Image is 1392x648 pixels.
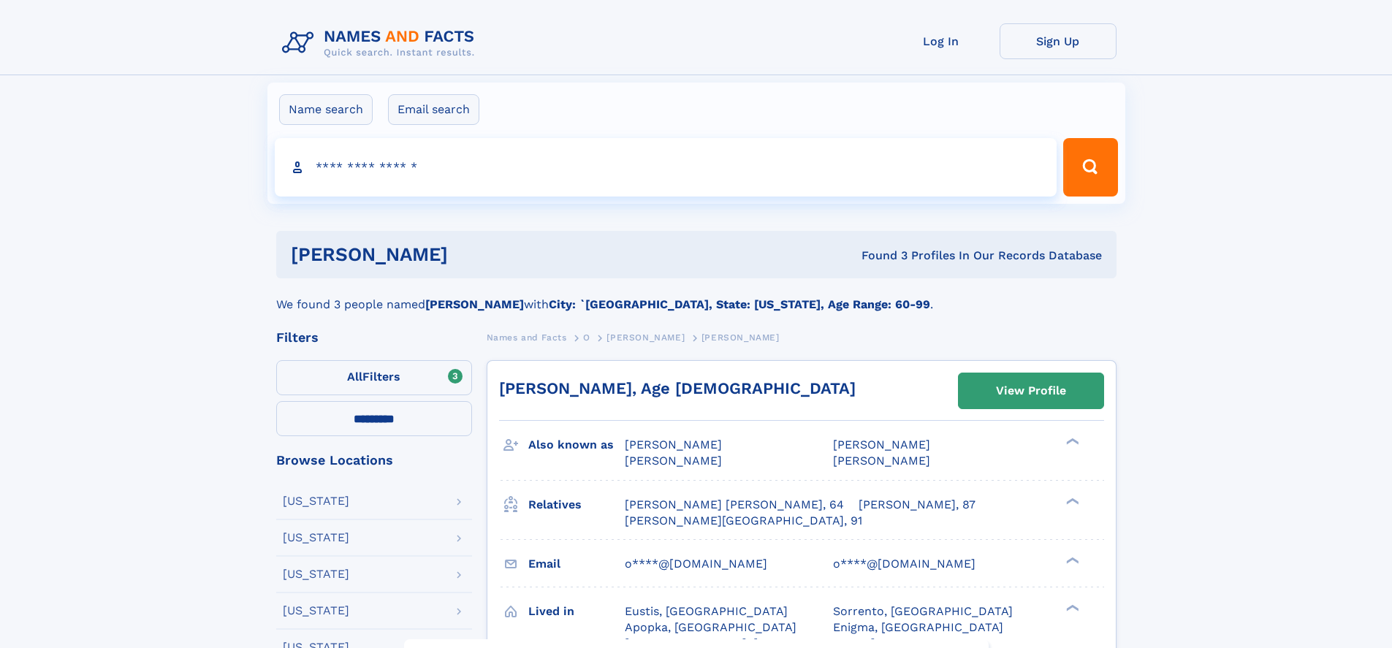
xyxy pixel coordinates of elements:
[625,454,722,468] span: [PERSON_NAME]
[425,297,524,311] b: [PERSON_NAME]
[283,495,349,507] div: [US_STATE]
[1062,603,1080,612] div: ❯
[1062,496,1080,506] div: ❯
[283,605,349,617] div: [US_STATE]
[528,552,625,576] h3: Email
[606,332,685,343] span: [PERSON_NAME]
[347,370,362,384] span: All
[625,497,844,513] a: [PERSON_NAME] [PERSON_NAME], 64
[833,604,1013,618] span: Sorrento, [GEOGRAPHIC_DATA]
[276,454,472,467] div: Browse Locations
[996,374,1066,408] div: View Profile
[276,278,1117,313] div: We found 3 people named with .
[276,23,487,63] img: Logo Names and Facts
[275,138,1057,197] input: search input
[606,328,685,346] a: [PERSON_NAME]
[276,360,472,395] label: Filters
[1063,138,1117,197] button: Search Button
[883,23,1000,59] a: Log In
[528,492,625,517] h3: Relatives
[487,328,567,346] a: Names and Facts
[1062,437,1080,446] div: ❯
[528,432,625,457] h3: Also known as
[499,379,856,397] a: [PERSON_NAME], Age [DEMOGRAPHIC_DATA]
[859,497,975,513] a: [PERSON_NAME], 87
[1062,555,1080,565] div: ❯
[583,332,590,343] span: O
[388,94,479,125] label: Email search
[959,373,1103,408] a: View Profile
[283,568,349,580] div: [US_STATE]
[833,454,930,468] span: [PERSON_NAME]
[655,248,1102,264] div: Found 3 Profiles In Our Records Database
[625,438,722,451] span: [PERSON_NAME]
[833,438,930,451] span: [PERSON_NAME]
[625,620,796,634] span: Apopka, [GEOGRAPHIC_DATA]
[625,513,862,529] a: [PERSON_NAME][GEOGRAPHIC_DATA], 91
[1000,23,1117,59] a: Sign Up
[833,620,1003,634] span: Enigma, [GEOGRAPHIC_DATA]
[283,532,349,544] div: [US_STATE]
[701,332,780,343] span: [PERSON_NAME]
[583,328,590,346] a: O
[291,245,655,264] h1: [PERSON_NAME]
[279,94,373,125] label: Name search
[549,297,930,311] b: City: `[GEOGRAPHIC_DATA], State: [US_STATE], Age Range: 60-99
[625,604,788,618] span: Eustis, [GEOGRAPHIC_DATA]
[276,331,472,344] div: Filters
[528,599,625,624] h3: Lived in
